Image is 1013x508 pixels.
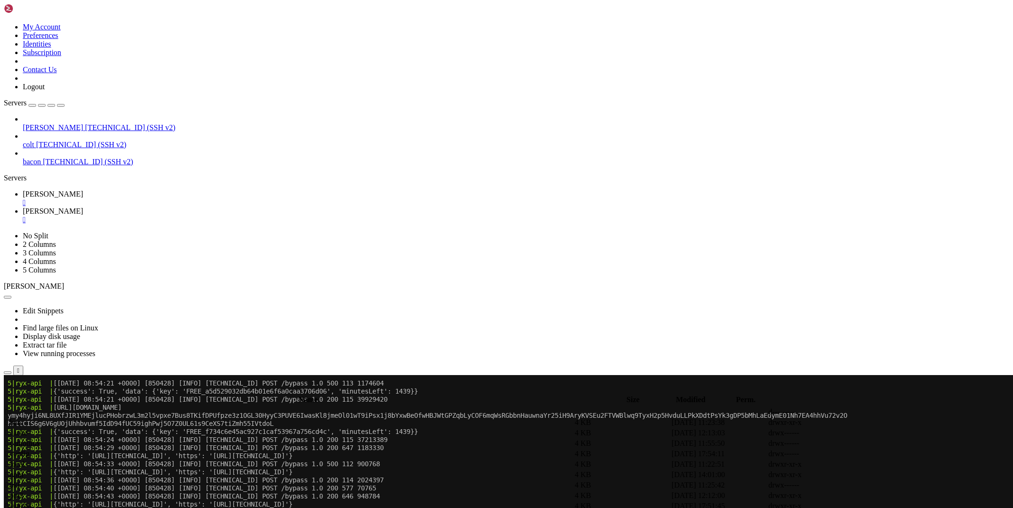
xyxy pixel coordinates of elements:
[23,257,56,265] a: 4 Columns
[4,327,49,334] span: 5|ryx-api |
[4,157,889,165] x-row: [URL][DOMAIN_NAME]
[5,450,29,458] span: .config
[23,123,83,132] span: [PERSON_NAME]
[5,460,25,468] span: .local
[5,408,8,416] span: 
[23,216,1009,224] a: 
[17,367,19,374] div: 
[655,395,727,405] th: Modified: activate to sort column ascending
[4,286,889,294] x-row: {'http': '[URL][TECHNICAL_ID]', 'https': '[URL][TECHNICAL_ID]'}
[4,4,49,11] span: 5|ryx-api |
[768,491,864,500] td: drwxr-xr-x
[4,399,889,407] x-row: TTwTtENVMFNPFYwmYn7fZJOgLfzZg208CMDASvFJjhtxjWo51WeRWe5b5vbs7SvW5mWCHJxcZtnEHUEYRJbD1xnY00Wotqk9q...
[4,109,49,116] span: 5|ryx-api |
[23,48,61,56] a: Subscription
[4,343,49,350] span: 5|ryx-api |
[4,157,49,165] span: 5|ryx-api |
[23,141,34,149] span: colt
[4,367,889,375] x-row: Vgymmb38vJ48Tjmkt005LmjY3Z1Hjn5Y0uK02LUr4xRD41pmdus3Ffi8RA5QVkNTWYybE
[4,294,889,302] x-row: [[DATE] 08:55:14 +0000] [850428] [INFO] [TECHNICAL_ID] POST /bypass 1.0 500 113 1550287
[4,310,889,319] x-row: [[DATE] 08:55:17 +0000] [850428] [INFO] [TECHNICAL_ID] POST /bypass 1.0 500 125 1065500
[4,375,889,383] x-row: {'success': True, 'data': {'key': 'FREE_f92217870cf35641f3707a21017619d7', 'minutesLeft': 1439}}
[4,68,49,76] span: 5|ryx-api |
[4,76,889,85] x-row: {'http': '[URL][TECHNICAL_ID]', 'https': '[URL][TECHNICAL_ID]'}
[23,249,56,257] a: 3 Columns
[5,395,611,405] th: Name: activate to sort column descending
[574,491,670,500] td: 4 KB
[23,207,1009,224] a: maus
[23,198,1009,207] a: 
[4,286,49,294] span: 5|ryx-api |
[671,418,767,427] td: [DATE] 11:23:38
[5,481,19,489] span: .pki
[23,158,1009,166] a: bacon [TECHNICAL_ID] (SSH v2)
[4,238,889,246] x-row: {'success': True, 'data': {'key': 'FREE_4fa3dd15be0599566e67090a0e3f9c82', 'minutesLeft': 1439}}
[4,415,889,423] x-row: {'http': '[URL][TECHNICAL_ID]', 'https': '[URL][TECHNICAL_ID]'}
[4,125,889,133] x-row: {'http': '[URL][TECHNICAL_ID]', 'https': '[URL][TECHNICAL_ID]'}
[671,449,767,459] td: [DATE] 17:54:11
[5,439,8,447] span: 
[4,101,49,108] span: 5|ryx-api |
[4,76,49,84] span: 5|ryx-api |
[768,439,864,448] td: drwx------
[4,230,889,238] x-row: [[DATE] 08:54:52 +0000] [850428] [INFO] [TECHNICAL_ID] POST /bypass 1.0 500 116 1292077
[23,324,98,332] a: Find large files on Linux
[5,429,27,437] span: .cache
[4,173,889,181] x-row: 1i5FwauQOOdhBTxvB6DSeI6jYmS91VZjff25QpIQxSgPENeWgY70otWnkPUzqvthcLW5g4
[4,383,889,391] x-row: [[DATE] 08:55:42 +0000] [850428] [INFO] [TECHNICAL_ID] POST /bypass 1.0 200 115 40168548
[23,31,58,39] a: Preferences
[4,351,49,358] span: 5|ryx-api |
[4,222,889,230] x-row: GDCiLZBY4DnYy5CDAOJkfeRJzETijuL6yvoCdzQLcd6BPALpzQZUOHes9T0bWgsBUWDhqg
[4,246,889,254] x-row: [[DATE] 08:54:52 +0000] [850428] [INFO] [TECHNICAL_ID] POST /bypass 1.0 200 115 35776588
[23,141,1009,149] a: colt [TECHNICAL_ID] (SSH v2)
[671,460,767,469] td: [DATE] 11:22:51
[36,141,126,149] span: [TECHNICAL_ID] (SSH v2)
[4,181,49,189] span: 5|ryx-api |
[4,60,889,68] x-row: [[DATE] 08:54:24 +0000] [850428] [INFO] [TECHNICAL_ID] POST /bypass 1.0 200 115 37213389
[574,460,670,469] td: 4 KB
[4,262,889,270] x-row: {'http': '[URL][TECHNICAL_ID]', 'https': '[URL][TECHNICAL_ID]'}
[4,149,49,157] span: 5|ryx-api |
[4,12,889,20] x-row: {'success': True, 'data': {'key': 'FREE_a5d529032db64b01e6f6a0caa3706d06', 'minutesLeft': 1439}}
[4,238,49,245] span: 5|ryx-api |
[4,407,889,415] x-row: 5V52aCP5FLnxHdD8yBAN5FvfNroz3ZBki6nPBipNo9RFJAvujgqSWalWRAQbrHLU0Akf5
[5,491,23,499] span: .pm2
[4,133,889,141] x-row: [[DATE] 08:54:47 +0000] [850428] [INFO] [TECHNICAL_ID] POST /bypass 1.0 500 125 2413405
[4,359,889,367] x-row: qx2MllO39cOgYvMo7q8XpS8vuX7LCBY5So9KAsU434iZ294EUWpmYMEI7gnwz1mMHUMSWgEhQZGH3Z0ZWQ8eqMtMlrNA5B3wV...
[4,383,49,391] span: 5|ryx-api |
[4,375,49,383] span: 5|ryx-api |
[4,254,889,262] x-row: {'http': '[URL][TECHNICAL_ID]', 'https': '[URL][TECHNICAL_ID]'}
[4,282,64,290] span: [PERSON_NAME]
[671,470,767,480] td: [DATE] 14:01:00
[23,341,66,349] a: Extract tar file
[5,439,40,447] span: .camoufox
[43,158,133,166] span: [TECHNICAL_ID] (SSH v2)
[574,418,670,427] td: 4 KB
[4,206,889,214] x-row: [URL][DOMAIN_NAME]
[5,470,8,479] span: 
[23,158,41,166] span: bacon
[574,449,670,459] td: 4 KB
[4,423,49,431] span: 5|ryx-api |
[4,391,889,399] x-row: [URL][DOMAIN_NAME]
[4,60,49,68] span: 5|ryx-api |
[5,418,8,426] span: 
[4,52,889,60] x-row: {'success': True, 'data': {'key': 'FREE_f734c6e45ac927c1caf53967a756cd4c', 'minutesLeft': 1439}}
[768,449,864,459] td: drwx------
[671,491,767,500] td: [DATE] 12:12:00
[23,240,56,248] a: 2 Columns
[4,44,889,52] x-row: hrttCIS6g6V6gUOjUhhbvumf5IdD94fUC59ighPwj5O7Z0UL61s9CeXS7tiZmh55IVtdoL
[4,415,49,423] span: 5|ryx-api |
[4,20,49,28] span: 5|ryx-api |
[4,93,49,100] span: 5|ryx-api |
[4,101,889,109] x-row: [[DATE] 08:54:36 +0000] [850428] [INFO] [TECHNICAL_ID] POST /bypass 1.0 200 114 2024397
[4,327,889,335] x-row: {'http': '[URL][TECHNICAL_ID]', 'https': '[URL][TECHNICAL_ID]'}
[4,85,889,93] x-row: [[DATE] 08:54:33 +0000] [850428] [INFO] [TECHNICAL_ID] POST /bypass 1.0 500 112 900768
[4,149,889,157] x-row: [[DATE] 08:54:47 +0000] [850428] [INFO] [TECHNICAL_ID] POST /bypass 1.0 500 113 1066966
[4,206,49,213] span: 5|ryx-api |
[5,429,8,437] span: 
[574,480,670,490] td: 4 KB
[13,366,23,376] button: 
